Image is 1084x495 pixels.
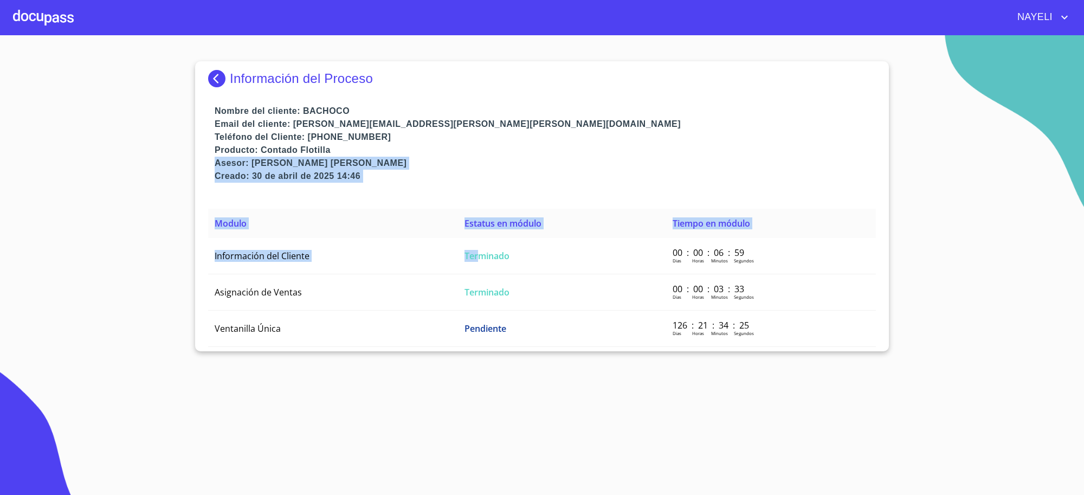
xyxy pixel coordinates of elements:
p: Dias [673,294,681,300]
p: Email del cliente: [PERSON_NAME][EMAIL_ADDRESS][PERSON_NAME][PERSON_NAME][DOMAIN_NAME] [215,118,876,131]
div: Información del Proceso [208,70,876,87]
p: Minutos [711,294,728,300]
p: Teléfono del Cliente: [PHONE_NUMBER] [215,131,876,144]
p: Minutos [711,330,728,336]
p: Dias [673,330,681,336]
p: Horas [692,294,704,300]
p: Segundos [734,258,754,263]
p: Creado: 30 de abril de 2025 14:46 [215,170,876,183]
p: Información del Proceso [230,71,373,86]
p: 00 : 00 : 03 : 33 [673,283,746,295]
p: Segundos [734,294,754,300]
p: Minutos [711,258,728,263]
p: Nombre del cliente: BACHOCO [215,105,876,118]
p: Producto: Contado Flotilla [215,144,876,157]
p: Dias [673,258,681,263]
span: Terminado [464,286,509,298]
img: Docupass spot blue [208,70,230,87]
span: Pendiente [464,323,506,335]
p: Segundos [734,330,754,336]
button: account of current user [1009,9,1071,26]
p: Horas [692,330,704,336]
p: Horas [692,258,704,263]
span: Estatus en módulo [464,217,541,229]
span: Tiempo en módulo [673,217,750,229]
p: 00 : 00 : 06 : 59 [673,247,746,259]
span: NAYELI [1009,9,1058,26]
span: Asignación de Ventas [215,286,302,298]
span: Información del Cliente [215,250,309,262]
span: Modulo [215,217,247,229]
p: 126 : 21 : 34 : 25 [673,319,746,331]
span: Terminado [464,250,509,262]
span: Ventanilla Única [215,323,281,335]
p: Asesor: [PERSON_NAME] [PERSON_NAME] [215,157,876,170]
